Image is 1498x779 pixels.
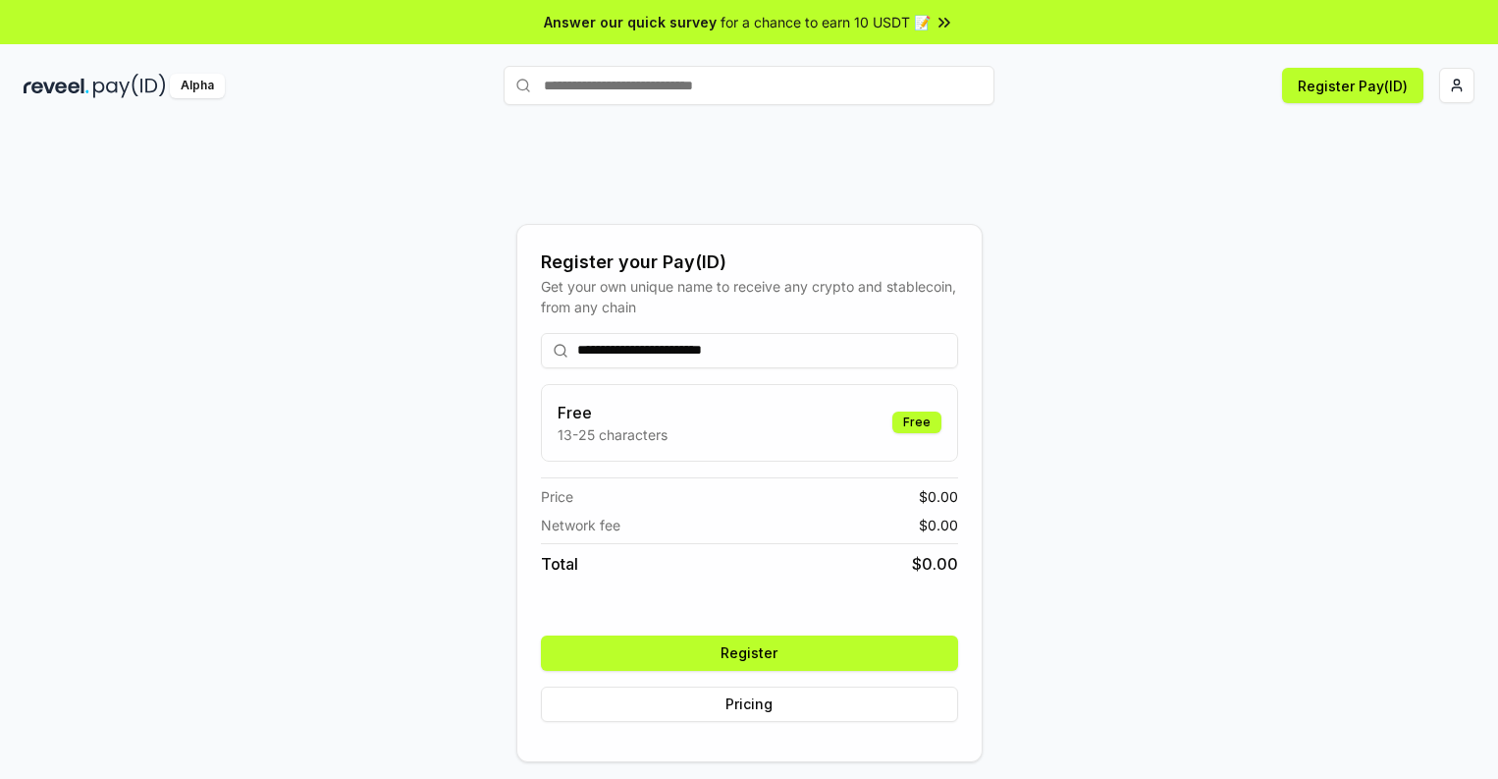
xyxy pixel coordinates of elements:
[24,74,89,98] img: reveel_dark
[541,276,958,317] div: Get your own unique name to receive any crypto and stablecoin, from any chain
[919,486,958,507] span: $ 0.00
[170,74,225,98] div: Alpha
[541,636,958,671] button: Register
[541,515,620,535] span: Network fee
[541,249,958,276] div: Register your Pay(ID)
[544,12,717,32] span: Answer our quick survey
[919,515,958,535] span: $ 0.00
[558,401,668,424] h3: Free
[892,412,941,433] div: Free
[721,12,931,32] span: for a chance to earn 10 USDT 📝
[1282,68,1423,103] button: Register Pay(ID)
[541,552,578,576] span: Total
[541,486,573,507] span: Price
[558,424,668,445] p: 13-25 characters
[541,687,958,722] button: Pricing
[93,74,166,98] img: pay_id
[912,552,958,576] span: $ 0.00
